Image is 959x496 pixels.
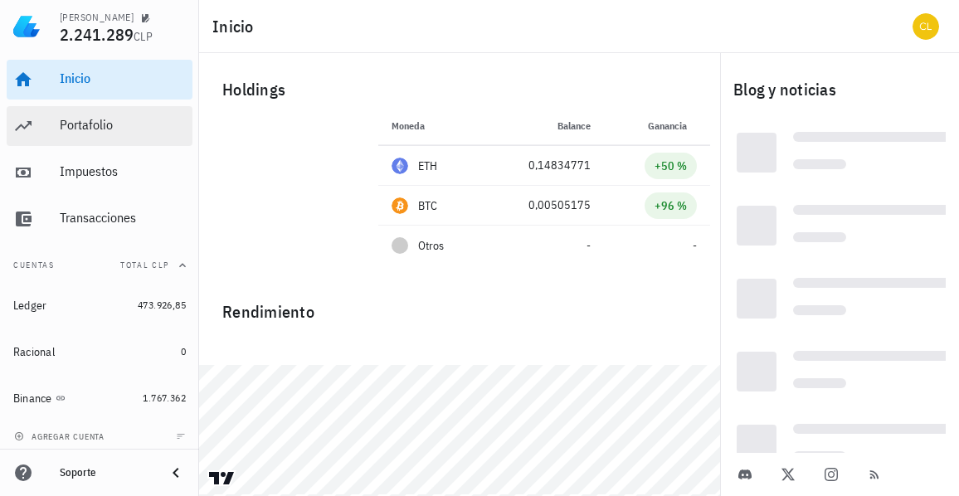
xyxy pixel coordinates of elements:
[418,197,438,214] div: BTC
[209,63,710,116] div: Holdings
[7,199,192,239] a: Transacciones
[120,260,169,270] span: Total CLP
[209,285,710,325] div: Rendimiento
[793,278,959,293] div: Loading...
[418,158,438,174] div: ETH
[737,352,776,391] div: Loading...
[392,197,408,214] div: BTC-icon
[60,11,134,24] div: [PERSON_NAME]
[655,158,687,174] div: +50 %
[720,63,959,116] div: Blog y noticias
[13,299,47,313] div: Ledger
[655,197,687,214] div: +96 %
[7,153,192,192] a: Impuestos
[181,345,186,357] span: 0
[7,106,192,146] a: Portafolio
[587,238,591,253] span: -
[207,470,236,486] a: Charting by TradingView
[392,158,408,174] div: ETH-icon
[13,391,52,406] div: Binance
[648,119,697,132] span: Ganancia
[13,345,55,359] div: Racional
[737,206,776,246] div: Loading...
[17,431,105,442] span: agregar cuenta
[793,451,846,466] div: Loading...
[737,133,776,173] div: Loading...
[138,299,186,311] span: 473.926,85
[793,378,846,393] div: Loading...
[60,71,186,86] div: Inicio
[7,246,192,285] button: CuentasTotal CLP
[913,13,939,40] div: avatar
[7,378,192,418] a: Binance 1.767.362
[378,106,484,146] th: Moneda
[793,305,846,320] div: Loading...
[793,424,959,439] div: Loading...
[793,351,959,366] div: Loading...
[498,197,591,214] div: 0,00505175
[418,237,444,255] span: Otros
[7,332,192,372] a: Racional 0
[212,13,260,40] h1: Inicio
[484,106,604,146] th: Balance
[7,285,192,325] a: Ledger 473.926,85
[737,425,776,464] div: Loading...
[793,132,959,147] div: Loading...
[498,157,591,174] div: 0,14834771
[60,210,186,226] div: Transacciones
[7,60,192,100] a: Inicio
[60,466,153,479] div: Soporte
[793,205,959,220] div: Loading...
[143,391,186,404] span: 1.767.362
[737,279,776,319] div: Loading...
[793,232,846,247] div: Loading...
[60,163,186,179] div: Impuestos
[60,117,186,133] div: Portafolio
[10,428,112,445] button: agregar cuenta
[693,238,697,253] span: -
[60,23,134,46] span: 2.241.289
[793,159,846,174] div: Loading...
[134,29,153,44] span: CLP
[13,13,40,40] img: LedgiFi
